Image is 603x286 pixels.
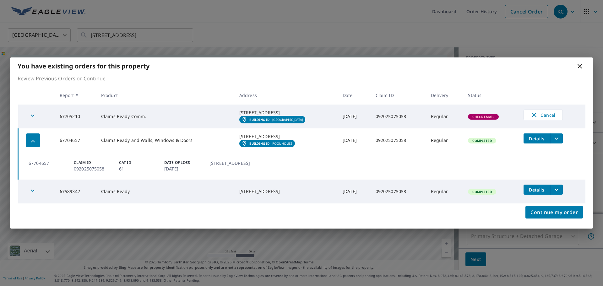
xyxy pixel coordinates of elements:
p: 67704657 [29,160,66,166]
td: Regular [426,128,463,152]
p: Date of Loss [164,160,202,165]
span: Details [527,136,546,142]
span: Completed [469,138,495,143]
div: [STREET_ADDRESS] [239,133,333,140]
b: You have existing orders for this property [18,62,149,70]
p: [DATE] [164,165,202,172]
p: 61 [119,165,157,172]
td: [DATE] [338,180,371,203]
th: Claim ID [371,86,426,105]
td: 092025075058 [371,180,426,203]
td: [DATE] [338,105,371,128]
td: 67705210 [55,105,96,128]
td: 092025075058 [371,128,426,152]
td: 67704657 [55,128,96,152]
p: Cat ID [119,160,157,165]
th: Delivery [426,86,463,105]
th: Date [338,86,371,105]
th: Address [234,86,338,105]
a: Building ID[GEOGRAPHIC_DATA] [239,116,305,123]
em: Building ID [249,142,270,145]
td: [DATE] [338,128,371,152]
button: Cancel [524,110,563,120]
th: Product [96,86,234,105]
button: Continue my order [525,206,583,219]
td: Claims Ready Comm. [96,105,234,128]
a: Building IDPOOL HOUSE [239,140,295,147]
td: 092025075058 [371,105,426,128]
span: Cancel [530,111,556,119]
div: [STREET_ADDRESS] [239,188,333,195]
td: Regular [426,105,463,128]
p: [STREET_ADDRESS] [209,160,250,166]
td: Claims Ready and Walls, Windows & Doors [96,128,234,152]
button: filesDropdownBtn-67589342 [550,185,563,195]
button: detailsBtn-67704657 [524,133,550,143]
button: detailsBtn-67589342 [524,185,550,195]
div: [STREET_ADDRESS] [239,110,333,116]
p: Claim ID [74,160,111,165]
th: Report # [55,86,96,105]
em: Building ID [249,118,270,121]
th: Status [463,86,518,105]
span: Check Email [469,115,498,119]
td: 67589342 [55,180,96,203]
span: Continue my order [530,208,578,217]
p: Review Previous Orders or Continue [18,75,585,82]
p: 092025075058 [74,165,111,172]
button: filesDropdownBtn-67704657 [550,133,563,143]
span: Completed [469,190,495,194]
td: Regular [426,180,463,203]
td: Claims Ready [96,180,234,203]
span: Details [527,187,546,193]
